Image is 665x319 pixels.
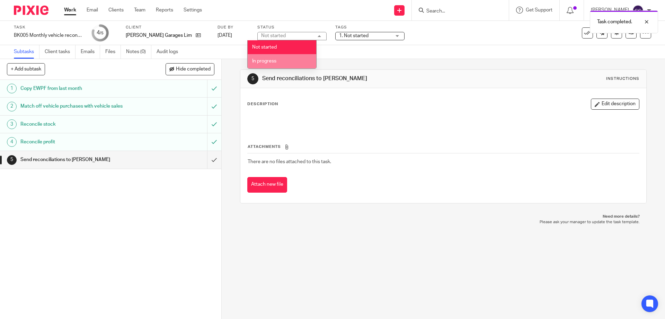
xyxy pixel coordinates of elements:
span: In progress [252,59,276,64]
a: Email [87,7,98,14]
button: Attach new file [247,177,287,193]
div: 4 [97,29,104,37]
span: [DATE] [218,33,232,38]
a: Files [105,45,121,59]
img: Pixie [14,6,48,15]
p: Need more details? [247,214,639,219]
div: Instructions [606,76,639,82]
label: Task [14,25,83,30]
small: /5 [100,31,104,35]
p: Task completed. [597,18,632,25]
div: 4 [7,137,17,147]
h1: Reconcile profit [20,137,140,147]
label: Due by [218,25,249,30]
img: svg%3E [632,5,644,16]
button: + Add subtask [7,63,45,75]
a: Work [64,7,76,14]
p: Description [247,101,278,107]
div: 3 [7,119,17,129]
div: 5 [247,73,258,84]
button: Hide completed [166,63,214,75]
label: Client [126,25,209,30]
span: Not started [252,45,277,50]
a: Team [134,7,145,14]
a: Settings [184,7,202,14]
div: Not started [261,33,286,38]
span: Hide completed [176,67,211,72]
div: 5 [7,155,17,165]
h1: Send reconciliations to [PERSON_NAME] [262,75,458,82]
span: Attachments [248,145,281,149]
p: Please ask your manager to update the task template. [247,219,639,225]
p: [PERSON_NAME] Garages Limited [126,32,192,39]
span: There are no files attached to this task. [248,159,331,164]
h1: Send reconciliations to [PERSON_NAME] [20,154,140,165]
span: 1. Not started [339,33,369,38]
div: BK005 Monthly vehicle reconciliation [14,32,83,39]
div: 2 [7,102,17,111]
div: 1 [7,84,17,93]
a: Client tasks [45,45,76,59]
a: Reports [156,7,173,14]
h1: Copy EWPF from last month [20,83,140,94]
a: Subtasks [14,45,39,59]
a: Audit logs [157,45,183,59]
a: Clients [108,7,124,14]
h1: Match off vehicle purchases with vehicle sales [20,101,140,111]
h1: Reconcile stock [20,119,140,129]
a: Emails [81,45,100,59]
button: Edit description [591,99,639,110]
a: Notes (0) [126,45,151,59]
label: Status [257,25,327,30]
